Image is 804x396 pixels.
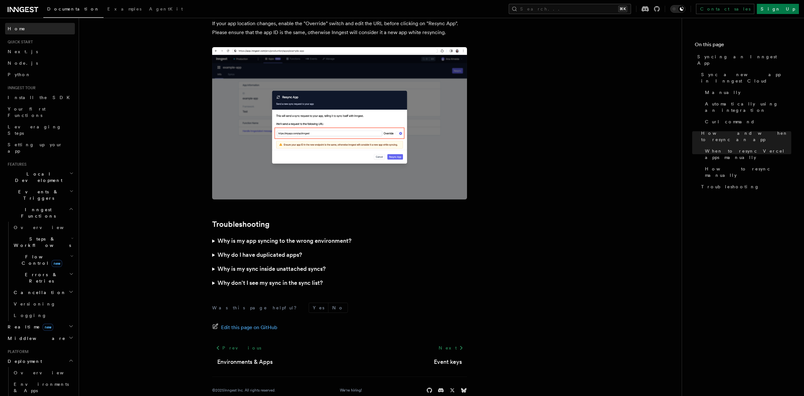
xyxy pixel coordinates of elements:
[11,271,69,284] span: Errors & Retries
[11,236,71,248] span: Steps & Workflows
[309,303,328,313] button: Yes
[340,388,362,393] a: We're hiring!
[699,69,791,87] a: Sync a new app in Inngest Cloud
[8,61,38,66] span: Node.js
[11,222,75,233] a: Overview
[702,116,791,127] a: Curl command
[5,69,75,80] a: Python
[5,222,75,321] div: Inngest Functions
[11,310,75,321] a: Logging
[705,119,755,125] span: Curl command
[43,324,53,331] span: new
[701,71,791,84] span: Sync a new app in Inngest Cloud
[5,121,75,139] a: Leveraging Steps
[5,204,75,222] button: Inngest Functions
[5,40,33,45] span: Quick start
[5,321,75,333] button: Realtimenew
[696,4,754,14] a: Contact sales
[218,264,326,273] h3: Why is my sync inside unattached syncs?
[11,287,75,298] button: Cancellation
[212,305,301,311] p: Was this page helpful?
[705,89,741,96] span: Manually
[221,323,277,332] span: Edit this page on GitHub
[212,342,265,354] a: Previous
[104,2,145,17] a: Examples
[212,248,467,262] summary: Why do I have duplicated apps?
[5,168,75,186] button: Local Development
[695,51,791,69] a: Syncing an Inngest App
[11,298,75,310] a: Versioning
[218,278,323,287] h3: Why don’t I see my sync in the sync list?
[5,23,75,34] a: Home
[5,46,75,57] a: Next.js
[5,186,75,204] button: Events & Triggers
[757,4,799,14] a: Sign Up
[5,189,69,201] span: Events & Triggers
[705,148,791,161] span: When to resync Vercel apps manually
[43,2,104,18] a: Documentation
[5,324,53,330] span: Realtime
[434,357,462,366] a: Event keys
[212,234,467,248] summary: Why is my app syncing to the wrong environment?
[11,367,75,378] a: Overview
[14,370,79,375] span: Overview
[328,303,348,313] button: No
[11,233,75,251] button: Steps & Workflows
[8,106,46,118] span: Your first Functions
[5,139,75,157] a: Setting up your app
[5,57,75,69] a: Node.js
[47,6,100,11] span: Documentation
[435,342,467,354] a: Next
[5,335,66,342] span: Middleware
[11,254,70,266] span: Flow Control
[8,49,38,54] span: Next.js
[8,124,61,136] span: Leveraging Steps
[145,2,187,17] a: AgentKit
[8,72,31,77] span: Python
[217,357,273,366] a: Environments & Apps
[509,4,631,14] button: Search...⌘K
[212,19,467,37] p: If your app location changes, enable the "Override" switch and edit the URL before clicking on "R...
[14,382,69,393] span: Environments & Apps
[701,130,791,143] span: How and when to resync an app
[5,206,69,219] span: Inngest Functions
[8,95,74,100] span: Install the SDK
[212,323,277,332] a: Edit this page on GitHub
[52,260,62,267] span: new
[14,225,79,230] span: Overview
[701,184,759,190] span: Troubleshooting
[702,145,791,163] a: When to resync Vercel apps manually
[218,236,351,245] h3: Why is my app syncing to the wrong environment?
[5,356,75,367] button: Deployment
[702,98,791,116] a: Automatically using an integration
[149,6,183,11] span: AgentKit
[5,103,75,121] a: Your first Functions
[212,388,276,393] div: © 2025 Inngest Inc. All rights reserved.
[705,101,791,113] span: Automatically using an integration
[5,349,29,354] span: Platform
[5,162,26,167] span: Features
[212,47,467,199] img: Inngest Cloud screen with resync app modal displaying an edited URL
[11,289,66,296] span: Cancellation
[5,92,75,103] a: Install the SDK
[5,333,75,344] button: Middleware
[5,358,42,364] span: Deployment
[212,276,467,290] summary: Why don’t I see my sync in the sync list?
[212,262,467,276] summary: Why is my sync inside unattached syncs?
[11,269,75,287] button: Errors & Retries
[11,251,75,269] button: Flow Controlnew
[695,41,791,51] h4: On this page
[212,220,269,229] a: Troubleshooting
[8,25,25,32] span: Home
[697,54,791,66] span: Syncing an Inngest App
[705,166,791,178] span: How to resync manually
[699,127,791,145] a: How and when to resync an app
[702,163,791,181] a: How to resync manually
[14,313,47,318] span: Logging
[699,181,791,192] a: Troubleshooting
[618,6,627,12] kbd: ⌘K
[702,87,791,98] a: Manually
[107,6,141,11] span: Examples
[5,171,69,184] span: Local Development
[5,85,36,90] span: Inngest tour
